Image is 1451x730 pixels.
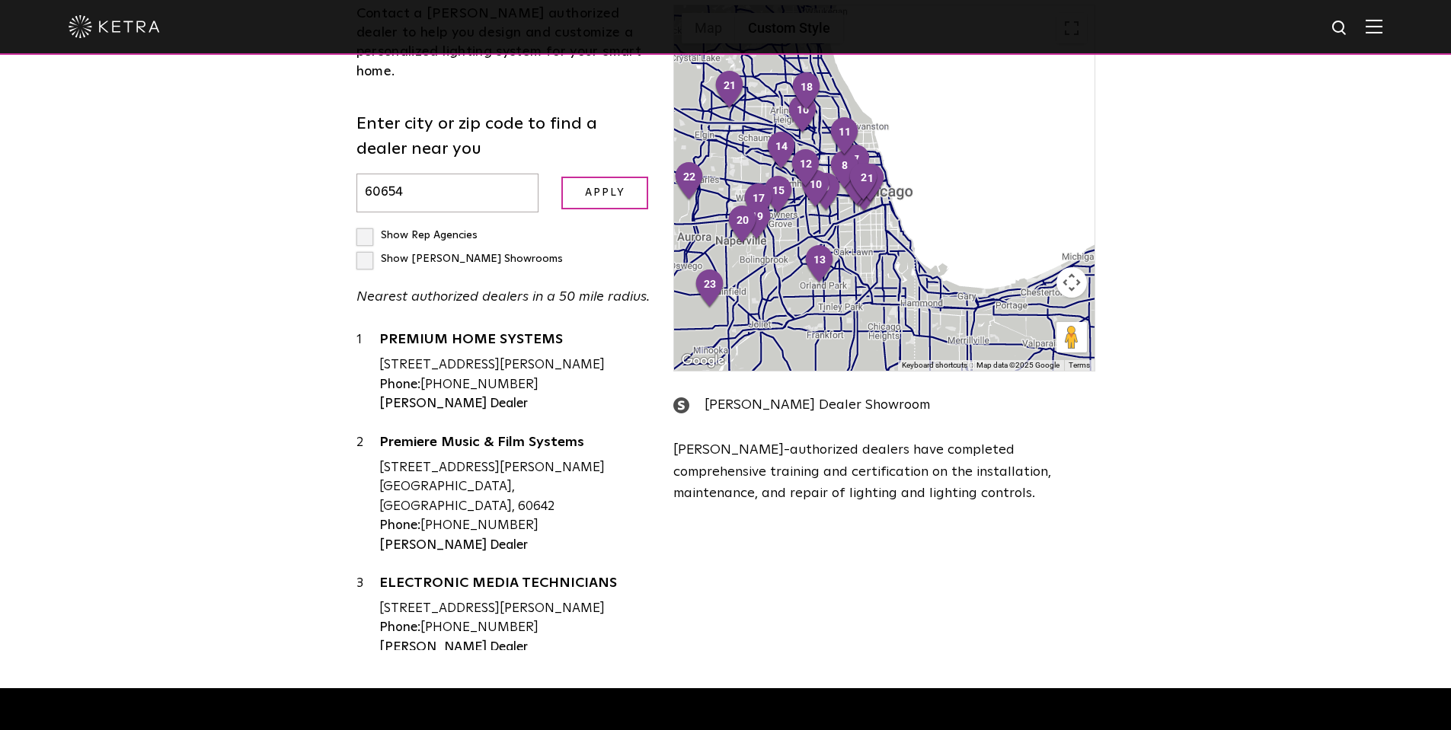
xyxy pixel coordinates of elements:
img: search icon [1331,19,1350,38]
button: Map camera controls [1056,267,1087,298]
div: 7 [840,144,872,185]
div: 16 [787,94,819,135]
a: PREMIUM HOME SYSTEMS [379,333,651,352]
div: 17 [743,183,775,224]
div: 3 [356,574,379,657]
div: [STREET_ADDRESS][PERSON_NAME] [379,355,651,375]
strong: Phone: [379,621,420,634]
a: Open this area in Google Maps (opens a new window) [678,351,728,371]
strong: [PERSON_NAME] Dealer [379,641,528,654]
div: [PERSON_NAME] Dealer Showroom [673,394,1095,416]
div: [PHONE_NUMBER] [379,516,651,536]
a: Terms (opens in new tab) [1069,361,1090,369]
a: ELECTRONIC MEDIA TECHNICIANS [379,576,651,595]
div: 15 [762,175,794,216]
div: 10 [800,169,832,210]
div: 20 [727,205,759,246]
div: [PHONE_NUMBER] [379,375,651,395]
div: 11 [829,116,861,158]
img: Hamburger%20Nav.svg [1366,19,1382,33]
a: Premiere Music & Film Systems [379,435,651,454]
span: Map data ©2025 Google [976,361,1059,369]
button: Keyboard shortcuts [902,360,967,371]
div: 18 [791,72,823,113]
label: Show [PERSON_NAME] Showrooms [356,253,563,264]
div: 19 [741,201,773,242]
div: [STREET_ADDRESS][PERSON_NAME] [379,599,651,619]
label: Show Rep Agencies [356,230,478,241]
div: 12 [790,148,822,190]
p: Nearest authorized dealers in a 50 mile radius. [356,286,651,308]
div: 2 [356,433,379,555]
img: ketra-logo-2019-white [69,15,160,38]
div: [PHONE_NUMBER] [379,618,651,638]
div: 8 [829,150,861,191]
button: Drag Pegman onto the map to open Street View [1056,322,1087,352]
div: 14 [765,131,797,172]
img: showroom_icon.png [673,397,689,413]
div: 22 [673,161,705,202]
strong: Phone: [379,378,420,391]
strong: Phone: [379,519,420,532]
label: Enter city or zip code to find a dealer near you [356,112,651,162]
div: 1 [855,163,887,204]
strong: [PERSON_NAME] Dealer [379,397,528,410]
strong: [PERSON_NAME] Dealer [379,539,528,552]
div: 13 [804,244,836,285]
div: 1 [356,330,379,413]
p: [PERSON_NAME]-authorized dealers have completed comprehensive training and certification on the i... [673,439,1095,505]
div: 2 [848,162,880,203]
div: 21 [714,70,746,111]
img: Google [678,351,728,371]
div: 5 [845,160,877,201]
div: 9 [810,172,842,213]
input: Enter city or zip code [356,174,539,212]
input: Apply [561,177,648,209]
div: [STREET_ADDRESS][PERSON_NAME] [GEOGRAPHIC_DATA], [GEOGRAPHIC_DATA], 60642 [379,458,651,517]
div: 23 [694,269,726,310]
